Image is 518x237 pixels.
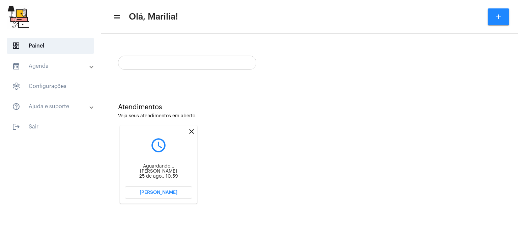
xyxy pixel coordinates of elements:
[125,137,192,154] mat-icon: query_builder
[125,186,192,199] button: [PERSON_NAME]
[129,11,178,22] span: Olá, Marilia!
[12,62,90,70] mat-panel-title: Agenda
[7,119,94,135] span: Sair
[125,164,192,169] div: Aguardando...
[118,114,501,119] div: Veja seus atendimentos em aberto.
[118,103,501,111] div: Atendimentos
[113,13,120,21] mat-icon: sidenav icon
[188,127,196,136] mat-icon: close
[12,123,20,131] mat-icon: sidenav icon
[12,82,20,90] span: sidenav icon
[4,58,101,74] mat-expansion-panel-header: sidenav iconAgenda
[140,190,177,195] span: [PERSON_NAME]
[125,174,192,179] div: 25 de ago., 10:59
[4,98,101,115] mat-expansion-panel-header: sidenav iconAjuda e suporte
[7,38,94,54] span: Painel
[12,62,20,70] mat-icon: sidenav icon
[5,3,31,30] img: b0638e37-6cf5-c2ab-24d1-898c32f64f7f.jpg
[12,102,90,111] mat-panel-title: Ajuda e suporte
[125,169,192,174] div: [PERSON_NAME]
[494,13,502,21] mat-icon: add
[12,102,20,111] mat-icon: sidenav icon
[12,42,20,50] span: sidenav icon
[7,78,94,94] span: Configurações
